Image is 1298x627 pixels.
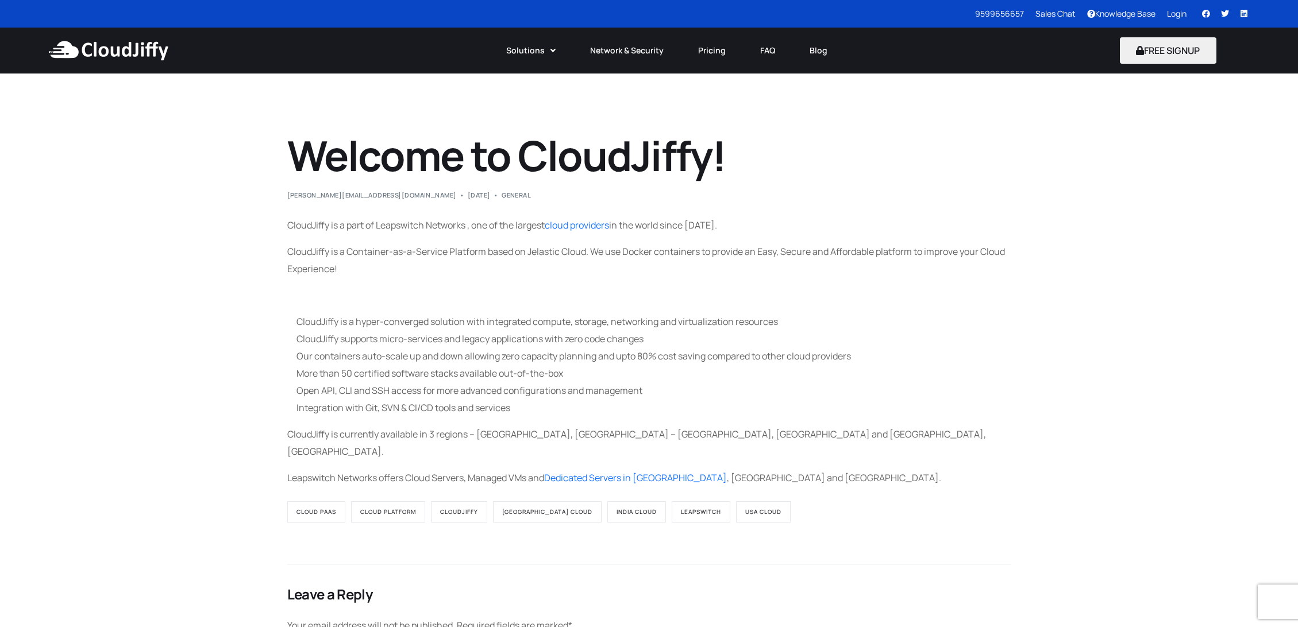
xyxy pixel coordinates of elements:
[287,243,1011,277] p: CloudJiffy is a Container-as-a-Service Platform based on Jelastic Cloud. We use Docker containers...
[431,501,487,522] a: cloudjiffy
[573,38,681,63] a: Network & Security
[287,585,1011,603] h3: Leave a Reply
[489,38,573,63] a: Solutions
[975,8,1024,19] a: 9599656657
[681,38,743,63] a: Pricing
[493,501,602,522] a: [GEOGRAPHIC_DATA] Cloud
[287,501,345,522] a: cloud PaaS
[296,347,1011,365] li: Our containers auto-scale up and down allowing zero capacity planning and upto 80% cost saving co...
[544,471,727,484] a: Dedicated Servers in [GEOGRAPHIC_DATA]
[1035,8,1076,19] a: Sales Chat
[468,192,491,198] span: [DATE]
[296,365,1011,382] li: More than 50 certified software stacks available out-of-the-box
[502,191,531,199] a: General
[287,131,1011,180] h1: Welcome to CloudJiffy!
[545,219,609,231] a: cloud providers
[1120,37,1217,64] button: FREE SIGNUP
[296,330,1011,347] li: CloudJiffy supports micro-services and legacy applications with zero code changes
[743,38,792,63] a: FAQ
[296,382,1011,399] li: Open API, CLI and SSH access for more advanced configurations and management
[287,191,457,199] a: [PERSON_NAME][EMAIL_ADDRESS][DOMAIN_NAME]
[1167,8,1187,19] a: Login
[287,425,1011,460] p: CloudJiffy is currently available in 3 regions – [GEOGRAPHIC_DATA], [GEOGRAPHIC_DATA] – [GEOGRAPH...
[287,216,1011,234] p: CloudJiffy is a part of Leapswitch Networks , one of the largest in the world since [DATE].
[607,501,666,522] a: india cloud
[351,501,425,522] a: cloud platform
[287,469,1011,486] p: Leapswitch Networks offers Cloud Servers, Managed VMs and , [GEOGRAPHIC_DATA] and [GEOGRAPHIC_DATA].
[792,38,845,63] a: Blog
[736,501,791,522] a: USA cloud
[1087,8,1156,19] a: Knowledge Base
[296,399,1011,416] li: Integration with Git, SVN & CI/CD tools and services
[296,313,1011,330] li: CloudJiffy is a hyper-converged solution with integrated compute, storage, networking and virtual...
[1120,44,1217,57] a: FREE SIGNUP
[672,501,730,522] a: leapswitch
